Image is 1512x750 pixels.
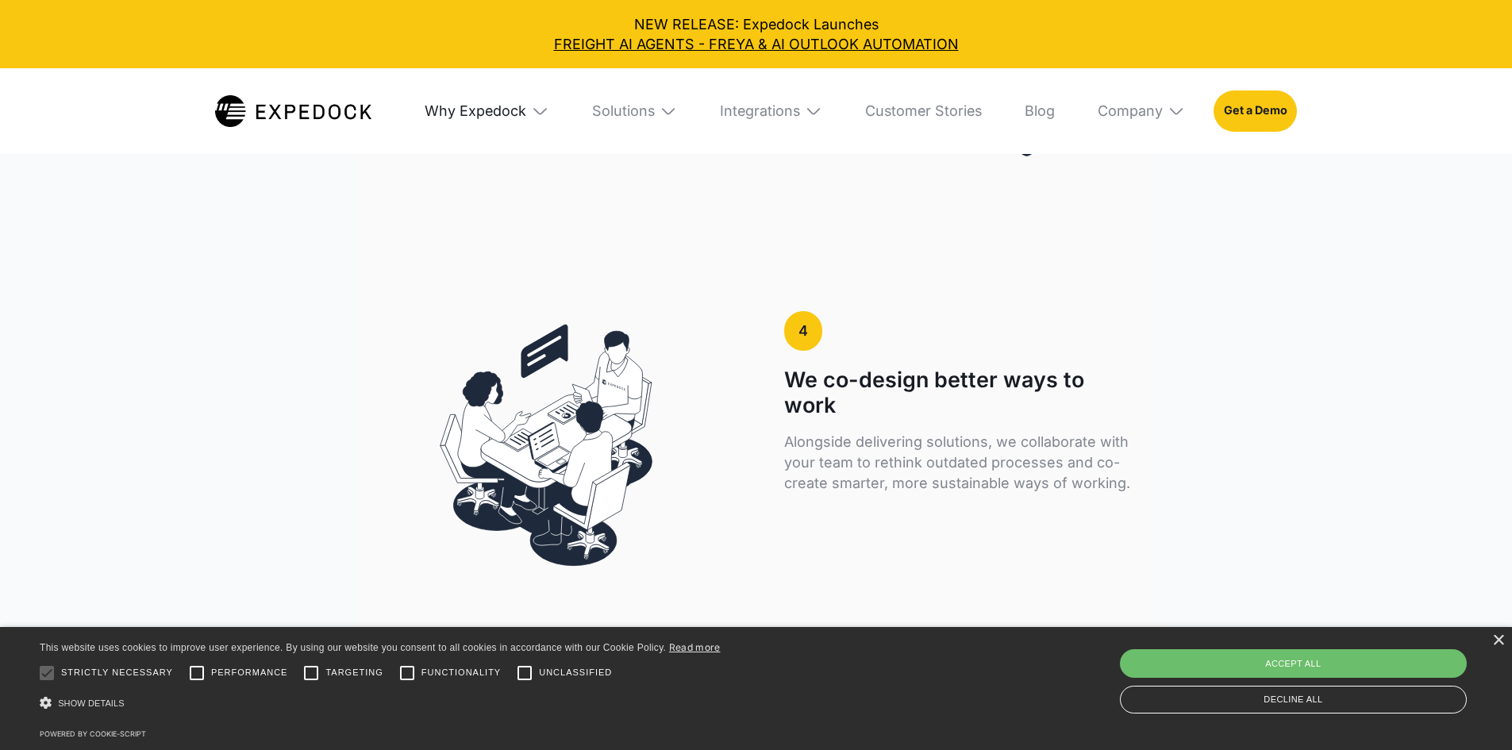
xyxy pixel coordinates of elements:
[851,68,996,154] a: Customer Stories
[1010,68,1069,154] a: Blog
[669,641,721,653] a: Read more
[784,432,1135,494] p: Alongside delivering solutions, we collaborate with your team to rethink outdated processes and c...
[720,102,800,120] div: Integrations
[14,14,1498,54] div: NEW RELEASE: Expedock Launches
[410,68,563,154] div: Why Expedock
[706,68,837,154] div: Integrations
[578,68,691,154] div: Solutions
[784,367,1135,418] h1: We co-design better ways to work
[61,666,173,679] span: Strictly necessary
[58,698,125,708] span: Show details
[1120,686,1467,713] div: Decline all
[1098,102,1163,120] div: Company
[592,102,655,120] div: Solutions
[40,691,721,716] div: Show details
[1120,649,1467,678] div: Accept all
[539,666,612,679] span: Unclassified
[1083,68,1199,154] div: Company
[40,642,666,653] span: This website uses cookies to improve user experience. By using our website you consent to all coo...
[40,729,146,738] a: Powered by cookie-script
[784,311,822,350] a: 4
[1214,90,1297,132] a: Get a Demo
[325,666,383,679] span: Targeting
[425,102,526,120] div: Why Expedock
[211,666,288,679] span: Performance
[1248,579,1512,750] iframe: Chat Widget
[421,666,501,679] span: Functionality
[14,34,1498,54] a: FREIGHT AI AGENTS - FREYA & AI OUTLOOK AUTOMATION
